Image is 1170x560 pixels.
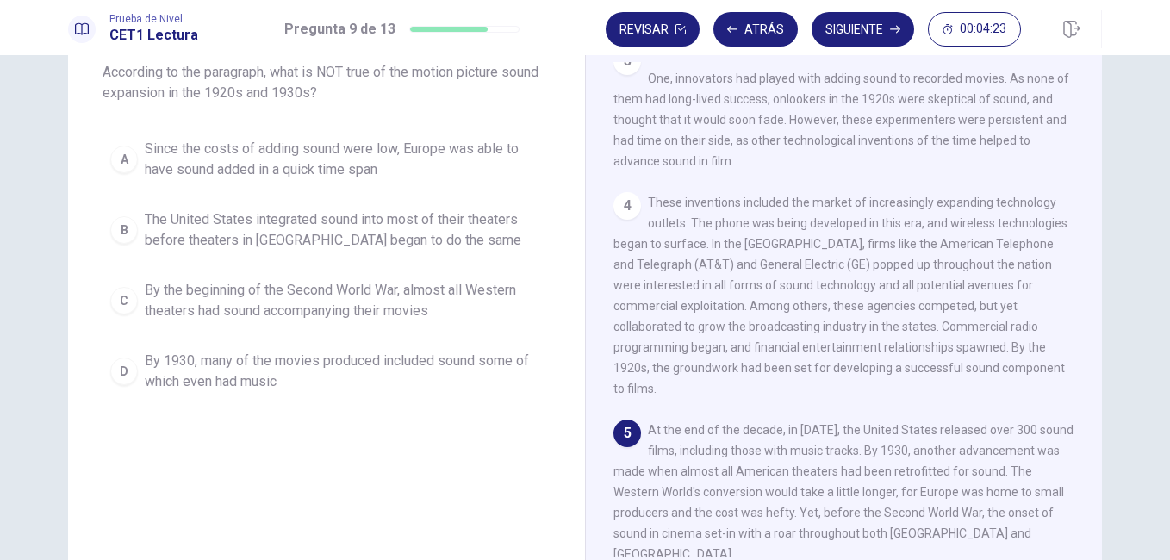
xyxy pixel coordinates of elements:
span: By the beginning of the Second World War, almost all Western theaters had sound accompanying thei... [145,280,543,321]
div: B [110,216,138,244]
span: By 1930, many of the movies produced included sound some of which even had music [145,351,543,392]
div: D [110,358,138,385]
span: These inventions included the market of increasingly expanding technology outlets. The phone was ... [613,196,1067,395]
div: A [110,146,138,173]
button: Siguiente [812,12,914,47]
button: ASince the costs of adding sound were low, Europe was able to have sound added in a quick time span [103,131,551,188]
button: CBy the beginning of the Second World War, almost all Western theaters had sound accompanying the... [103,272,551,329]
span: Since the costs of adding sound were low, Europe was able to have sound added in a quick time span [145,139,543,180]
button: Atrás [713,12,798,47]
button: BThe United States integrated sound into most of their theaters before theaters in [GEOGRAPHIC_DA... [103,202,551,258]
button: Revisar [606,12,700,47]
div: 5 [613,420,641,447]
button: 00:04:23 [928,12,1021,47]
span: 00:04:23 [960,22,1006,36]
button: DBy 1930, many of the movies produced included sound some of which even had music [103,343,551,400]
div: C [110,287,138,314]
h1: CET1 Lectura [109,25,198,46]
span: Prueba de Nivel [109,13,198,25]
span: According to the paragraph, what is NOT true of the motion picture sound expansion in the 1920s a... [103,62,551,103]
span: The United States integrated sound into most of their theaters before theaters in [GEOGRAPHIC_DAT... [145,209,543,251]
h1: Pregunta 9 de 13 [284,19,395,40]
div: 4 [613,192,641,220]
